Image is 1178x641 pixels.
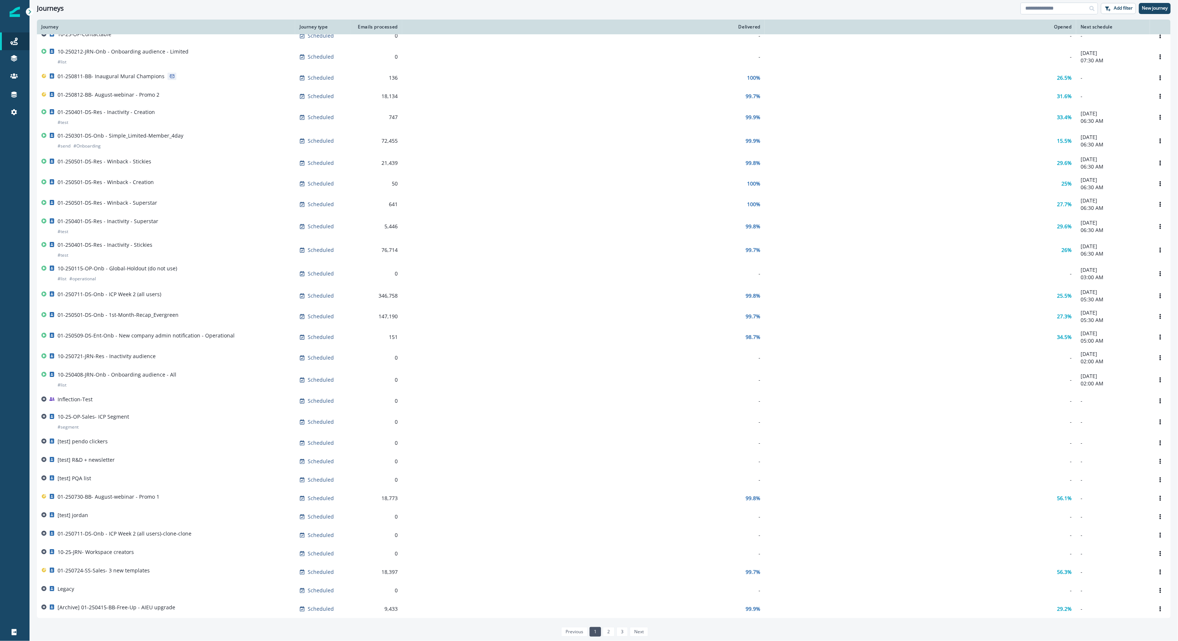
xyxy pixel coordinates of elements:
[308,550,334,557] p: Scheduled
[1081,93,1146,100] p: -
[41,24,291,30] div: Journey
[308,137,334,145] p: Scheduled
[308,476,334,484] p: Scheduled
[1114,6,1133,11] p: Add filter
[1081,513,1146,520] p: -
[1081,163,1146,170] p: 06:30 AM
[37,347,1171,368] a: 10-250721-JRN-Res - Inactivity audienceScheduled0--[DATE]02:00 AMOptions
[355,439,398,447] div: 0
[1154,548,1166,559] button: Options
[355,313,398,320] div: 147,190
[1154,91,1166,102] button: Options
[746,137,760,145] p: 99.9%
[1061,246,1072,254] p: 26%
[1081,458,1146,465] p: -
[1154,474,1166,485] button: Options
[58,396,93,403] p: Inflection-Test
[1081,134,1146,141] p: [DATE]
[559,627,649,637] ul: Pagination
[769,24,1072,30] div: Opened
[37,526,1171,544] a: 01-250711-DS-Onb - ICP Week 2 (all users)-clone-cloneScheduled0---Options
[1154,112,1166,123] button: Options
[37,507,1171,526] a: [test] jordanScheduled0---Options
[1154,290,1166,301] button: Options
[37,410,1171,434] a: 10-25-OP-Sales- ICP Segment#segmentScheduled0---Options
[308,270,334,277] p: Scheduled
[58,548,134,556] p: 10-25-JRN- Workspace creators
[308,495,334,502] p: Scheduled
[746,605,760,613] p: 99.9%
[355,550,398,557] div: 0
[407,24,760,30] div: Delivered
[355,53,398,60] div: 0
[308,74,334,82] p: Scheduled
[37,105,1171,129] a: 01-250401-DS-Res - Inactivity - Creation#testScheduled74799.9%33.4%[DATE]06:30 AMOptions
[407,550,760,557] div: -
[1057,223,1072,230] p: 29.6%
[58,142,70,150] p: # send
[37,262,1171,285] a: 10-250115-OP-Onb - Global-Holdout (do not use)#list#operationalScheduled0--[DATE]03:00 AMOptions
[1101,3,1136,14] button: Add filter
[355,223,398,230] div: 5,446
[58,311,179,319] p: 01-250501-DS-Onb - 1st-Month-Recap_Evergreen
[58,158,151,165] p: 01-250501-DS-Res - Winback - Stickies
[37,129,1171,153] a: 01-250301-DS-Onb - Simple_Limited-Member_4day#send#OnboardingScheduled72,45599.9%15.5%[DATE]06:30...
[1154,416,1166,427] button: Options
[58,512,88,519] p: [test] jordan
[407,458,760,465] div: -
[1081,110,1146,117] p: [DATE]
[58,371,176,378] p: 10-250408-JRN-Onb - Onboarding audience - All
[355,180,398,187] div: 50
[1154,72,1166,83] button: Options
[1057,568,1072,576] p: 56.3%
[1081,439,1146,447] p: -
[58,119,68,126] p: # test
[1081,550,1146,557] p: -
[58,381,66,389] p: # list
[355,137,398,145] div: 72,455
[407,270,760,277] div: -
[37,87,1171,105] a: 01-250812-BB- August-webinar - Promo 2Scheduled18,13499.7%31.6%-Options
[37,368,1171,392] a: 10-250408-JRN-Onb - Onboarding audience - All#listScheduled0--[DATE]02:00 AMOptions
[1139,3,1171,14] button: New journey
[37,581,1171,600] a: LegacyScheduled0---Options
[37,452,1171,471] a: [test] R&D + newsletterScheduled0---Options
[355,458,398,465] div: 0
[616,627,628,637] a: Page 3
[1154,135,1166,146] button: Options
[1081,358,1146,365] p: 02:00 AM
[1154,493,1166,504] button: Options
[355,587,398,594] div: 0
[1154,511,1166,522] button: Options
[1081,288,1146,296] p: [DATE]
[1057,159,1072,167] p: 29.6%
[1154,332,1166,343] button: Options
[58,275,66,283] p: # list
[308,201,334,208] p: Scheduled
[1081,176,1146,184] p: [DATE]
[355,476,398,484] div: 0
[58,265,177,272] p: 10-250115-OP-Onb - Global-Holdout (do not use)
[37,392,1171,410] a: Inflection-TestScheduled0---Options
[769,458,1072,465] div: -
[355,333,398,341] div: 151
[10,7,20,17] img: Inflection
[58,228,68,235] p: # test
[1154,395,1166,406] button: Options
[58,179,154,186] p: 01-250501-DS-Res - Winback - Creation
[58,91,159,98] p: 01-250812-BB- August-webinar - Promo 2
[769,439,1072,447] div: -
[407,587,760,594] div: -
[1081,197,1146,204] p: [DATE]
[58,252,68,259] p: # test
[1057,495,1072,502] p: 56.1%
[37,600,1171,618] a: [Archive] 01-250415-BB-Free-Up - AIEU upgradeScheduled9,43399.9%29.2%-Options
[355,93,398,100] div: 18,134
[1081,226,1146,234] p: 06:30 AM
[355,568,398,576] div: 18,397
[69,275,96,283] p: # operational
[58,456,115,464] p: [test] R&D + newsletter
[1154,268,1166,279] button: Options
[355,201,398,208] div: 641
[769,397,1072,405] div: -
